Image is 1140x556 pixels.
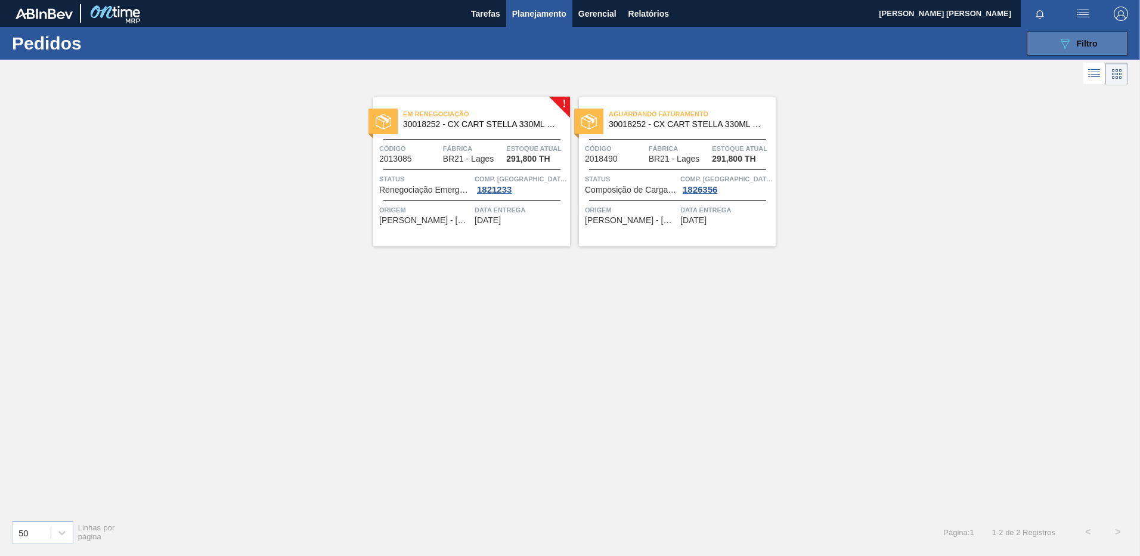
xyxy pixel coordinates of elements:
[1114,7,1128,21] img: Logout
[379,143,440,155] span: Código
[379,216,472,225] span: MEAD - SÃO PAULO (SP)
[18,527,29,538] div: 50
[364,97,570,246] a: !statusEm renegociação30018252 - CX CART STELLA 330ML C6 429 298GCódigo2013085FábricaBR21 - Lages...
[585,216,677,225] span: MEAD - SÃO PAULO (SP)
[506,155,550,163] span: 291,800 TH
[403,120,560,129] span: 30018252 - CX CART STELLA 330ML C6 429 298G
[943,528,974,537] span: Página : 1
[475,173,567,194] a: Comp. [GEOGRAPHIC_DATA]1821233
[585,155,618,163] span: 2018490
[712,155,755,163] span: 291,800 TH
[506,143,567,155] span: Estoque atual
[78,523,115,541] span: Linhas por página
[585,186,677,194] span: Composição de Carga Aceita
[1083,63,1105,85] div: Visão em Lista
[609,120,766,129] span: 30018252 - CX CART STELLA 330ML C6 429 298G
[570,97,776,246] a: statusAguardando Faturamento30018252 - CX CART STELLA 330ML C6 429 298GCódigo2018490FábricaBR21 -...
[585,204,677,216] span: Origem
[1027,32,1128,55] button: Filtro
[379,204,472,216] span: Origem
[1103,517,1133,547] button: >
[379,155,412,163] span: 2013085
[475,204,567,216] span: Data entrega
[1021,5,1059,22] button: Notificações
[379,173,472,185] span: Status
[443,155,494,163] span: BR21 - Lages
[376,114,391,129] img: status
[16,8,73,19] img: TNhmsLtSVTkK8tSr43FrP2fwEKptu5GPRR3wAAAABJRU5ErkJggg==
[680,173,773,194] a: Comp. [GEOGRAPHIC_DATA]1826356
[680,173,773,185] span: Comp. Carga
[578,7,617,21] span: Gerencial
[992,528,1055,537] span: 1 - 2 de 2 Registros
[680,216,707,225] span: 17/10/2025
[379,186,472,194] span: Renegociação Emergencial de Pedido
[712,143,773,155] span: Estoque atual
[1076,7,1090,21] img: userActions
[581,114,597,129] img: status
[1077,39,1098,48] span: Filtro
[585,173,677,185] span: Status
[475,185,514,194] div: 1821233
[12,36,190,50] h1: Pedidos
[680,204,773,216] span: Data entrega
[512,7,566,21] span: Planejamento
[649,155,700,163] span: BR21 - Lages
[1073,517,1103,547] button: <
[680,185,720,194] div: 1826356
[628,7,669,21] span: Relatórios
[585,143,646,155] span: Código
[475,173,567,185] span: Comp. Carga
[471,7,500,21] span: Tarefas
[609,108,776,120] span: Aguardando Faturamento
[1105,63,1128,85] div: Visão em Cards
[649,143,710,155] span: Fábrica
[475,216,501,225] span: 07/10/2025
[443,143,504,155] span: Fábrica
[403,108,570,120] span: Em renegociação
